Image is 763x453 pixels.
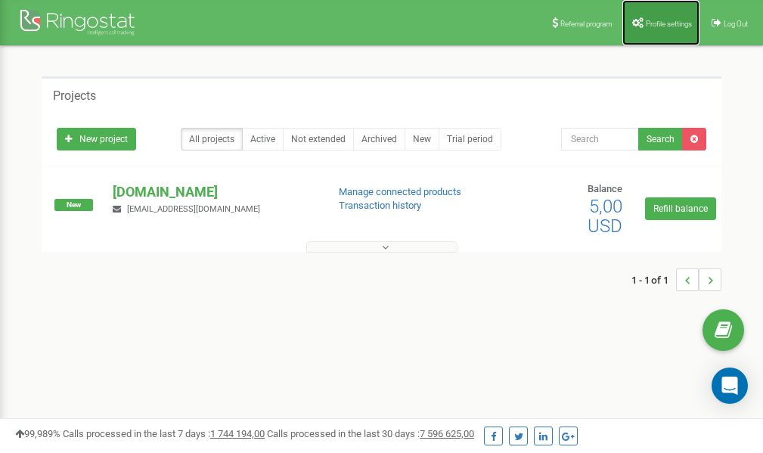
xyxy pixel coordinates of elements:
[712,368,748,404] div: Open Intercom Messenger
[210,428,265,439] u: 1 744 194,00
[283,128,354,150] a: Not extended
[53,89,96,103] h5: Projects
[339,186,461,197] a: Manage connected products
[645,197,716,220] a: Refill balance
[631,268,676,291] span: 1 - 1 of 1
[588,196,622,237] span: 5,00 USD
[339,200,421,211] a: Transaction history
[560,20,613,28] span: Referral program
[646,20,692,28] span: Profile settings
[561,128,639,150] input: Search
[420,428,474,439] u: 7 596 625,00
[15,428,60,439] span: 99,989%
[631,253,721,306] nav: ...
[113,182,314,202] p: [DOMAIN_NAME]
[63,428,265,439] span: Calls processed in the last 7 days :
[181,128,243,150] a: All projects
[405,128,439,150] a: New
[57,128,136,150] a: New project
[588,183,622,194] span: Balance
[724,20,748,28] span: Log Out
[267,428,474,439] span: Calls processed in the last 30 days :
[439,128,501,150] a: Trial period
[127,204,260,214] span: [EMAIL_ADDRESS][DOMAIN_NAME]
[242,128,284,150] a: Active
[638,128,683,150] button: Search
[54,199,93,211] span: New
[353,128,405,150] a: Archived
